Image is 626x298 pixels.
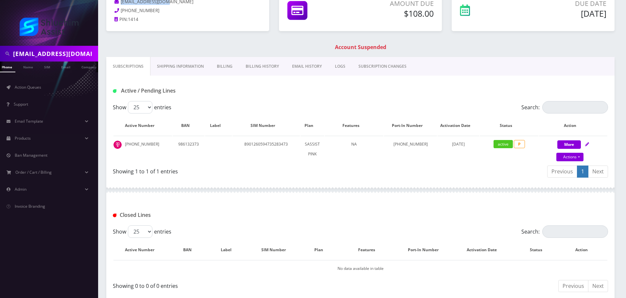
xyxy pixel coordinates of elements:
[400,240,453,259] th: Port-In Number: activate to sort column ascending
[301,136,324,162] td: SASSIST PINK
[121,8,159,13] span: [PHONE_NUMBER]
[114,16,128,23] a: PIN:
[588,166,608,178] a: Next
[286,57,328,76] a: EMAIL HISTORY
[328,57,352,76] a: LOGS
[588,280,608,292] a: Next
[20,61,36,72] a: Name
[113,212,271,218] h1: Closed Lines
[521,101,608,114] label: Search:
[454,240,516,259] th: Activation Date: activate to sort column ascending
[15,186,26,192] span: Admin
[209,240,249,259] th: Label: activate to sort column ascending
[205,116,232,135] th: Label: activate to sort column ascending
[384,116,437,135] th: Port-In Number: activate to sort column ascending
[340,240,399,259] th: Features: activate to sort column ascending
[78,61,100,72] a: Company
[452,141,465,147] span: [DATE]
[539,116,607,135] th: Action: activate to sort column ascending
[556,153,583,161] a: Actions
[108,44,613,50] h1: Account Suspended
[15,169,52,175] span: Order / Cart / Billing
[547,166,577,178] a: Previous
[173,136,204,162] td: 986132373
[41,61,53,72] a: SIM
[304,240,340,259] th: Plan: activate to sort column ascending
[106,57,150,76] a: Subscriptions
[480,116,538,135] th: Status: activate to sort column ascending
[512,9,606,18] h5: [DATE]
[325,116,383,135] th: Features: activate to sort column ascending
[113,116,172,135] th: Active Number: activate to sort column ascending
[113,225,171,238] label: Show entries
[128,225,152,238] select: Showentries
[20,18,78,36] img: Shluchim Assist
[521,225,608,238] label: Search:
[557,140,581,149] button: More
[173,116,204,135] th: BAN: activate to sort column ascending
[384,136,437,162] td: [PHONE_NUMBER]
[352,9,434,18] h5: $108.00
[239,57,286,76] a: Billing History
[542,101,608,114] input: Search:
[113,88,271,94] h1: Active / Pending Lines
[128,101,152,114] select: Showentries
[15,203,45,209] span: Invoice Branding
[325,136,383,162] td: NA
[514,140,525,148] span: P
[15,152,47,158] span: Ban Management
[15,135,31,141] span: Products
[563,240,607,259] th: Action : activate to sort column ascending
[113,240,172,259] th: Active Number: activate to sort column descending
[15,118,43,124] span: Email Template
[128,16,138,22] span: 1414
[58,61,74,72] a: Email
[113,141,122,149] img: t_img.png
[113,136,172,162] td: [PHONE_NUMBER]
[494,140,513,148] span: active
[558,280,588,292] a: Previous
[113,101,171,114] label: Show entries
[577,166,588,178] a: 1
[233,116,300,135] th: SIM Number: activate to sort column ascending
[210,57,239,76] a: Billing
[113,260,607,277] td: No data available in table
[113,89,116,93] img: Active / Pending Lines
[438,116,479,135] th: Activation Date: activate to sort column ascending
[173,240,208,259] th: BAN: activate to sort column ascending
[352,57,413,76] a: SUBSCRIPTION CHANGES
[113,214,116,217] img: Closed Lines
[13,47,96,60] input: Search in Company
[15,84,41,90] span: Action Queues
[233,136,300,162] td: 8901260594735283473
[542,225,608,238] input: Search:
[150,57,210,76] a: Shipping Information
[250,240,304,259] th: SIM Number: activate to sort column ascending
[301,116,324,135] th: Plan: activate to sort column ascending
[14,101,28,107] span: Support
[517,240,562,259] th: Status: activate to sort column ascending
[113,165,356,175] div: Showing 1 to 1 of 1 entries
[113,279,356,290] div: Showing 0 to 0 of 0 entries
